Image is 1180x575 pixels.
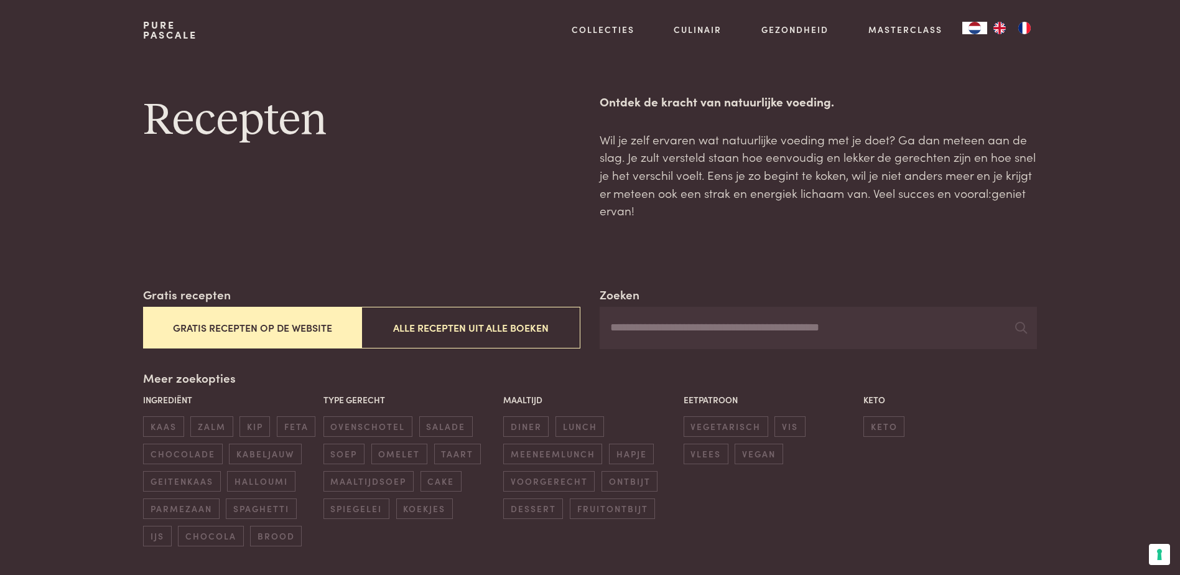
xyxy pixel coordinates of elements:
span: fruitontbijt [570,498,655,519]
ul: Language list [987,22,1037,34]
span: voorgerecht [503,471,595,492]
button: Alle recepten uit alle boeken [361,307,580,348]
label: Zoeken [600,286,639,304]
span: omelet [371,444,427,464]
span: ovenschotel [323,416,412,437]
span: koekjes [396,498,453,519]
span: meeneemlunch [503,444,602,464]
p: Type gerecht [323,393,497,406]
a: Gezondheid [761,23,829,36]
p: Eetpatroon [684,393,857,406]
a: NL [962,22,987,34]
span: taart [434,444,481,464]
span: salade [419,416,473,437]
span: brood [250,526,302,546]
a: Culinair [674,23,722,36]
a: PurePascale [143,20,197,40]
span: maaltijdsoep [323,471,414,492]
span: soep [323,444,365,464]
span: diner [503,416,549,437]
strong: Ontdek de kracht van natuurlijke voeding. [600,93,834,110]
a: Collecties [572,23,634,36]
span: spaghetti [226,498,296,519]
a: Masterclass [868,23,942,36]
span: vegan [735,444,783,464]
span: hapje [609,444,654,464]
label: Gratis recepten [143,286,231,304]
a: EN [987,22,1012,34]
button: Uw voorkeuren voor toestemming voor trackingtechnologieën [1149,544,1170,565]
span: parmezaan [143,498,219,519]
span: chocolade [143,444,222,464]
aside: Language selected: Nederlands [962,22,1037,34]
span: ontbijt [602,471,657,492]
span: vlees [684,444,728,464]
span: vegetarisch [684,416,768,437]
p: Wil je zelf ervaren wat natuurlijke voeding met je doet? Ga dan meteen aan de slag. Je zult verst... [600,131,1036,220]
span: zalm [190,416,233,437]
span: ijs [143,526,171,546]
button: Gratis recepten op de website [143,307,361,348]
span: geitenkaas [143,471,220,492]
span: cake [420,471,462,492]
span: vis [774,416,805,437]
span: feta [277,416,315,437]
span: halloumi [227,471,295,492]
span: chocola [178,526,243,546]
span: dessert [503,498,563,519]
p: Maaltijd [503,393,677,406]
p: Ingrediënt [143,393,317,406]
span: lunch [555,416,604,437]
span: kabeljauw [229,444,301,464]
h1: Recepten [143,93,580,149]
span: keto [863,416,904,437]
span: kaas [143,416,184,437]
span: kip [239,416,270,437]
div: Language [962,22,987,34]
a: FR [1012,22,1037,34]
p: Keto [863,393,1037,406]
span: spiegelei [323,498,389,519]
